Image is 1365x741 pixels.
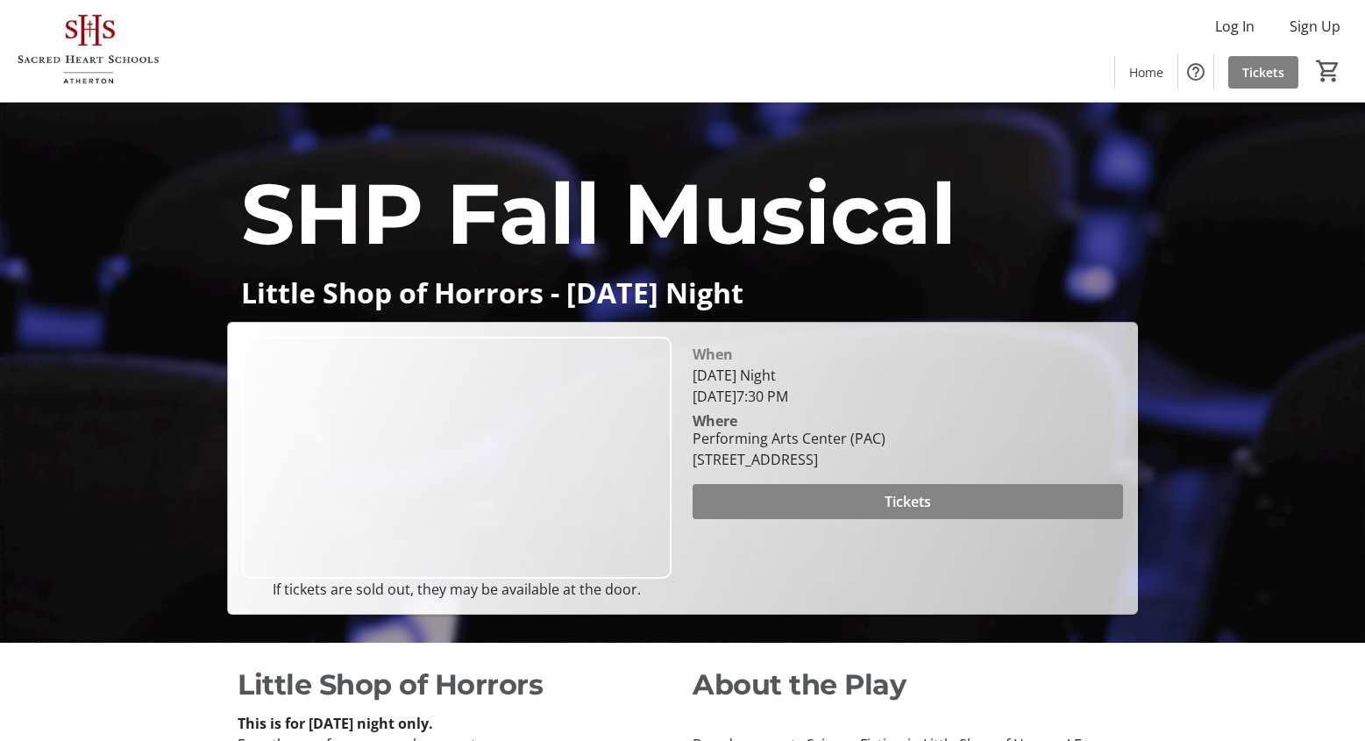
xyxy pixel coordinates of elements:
button: Log In [1201,12,1269,40]
button: Tickets [693,484,1122,519]
a: Tickets [1228,56,1298,89]
div: When [693,344,733,365]
span: Tickets [1242,63,1284,82]
div: Performing Arts Center (PAC) [693,428,885,449]
button: Help [1178,54,1213,89]
a: Home [1115,56,1177,89]
p: If tickets are sold out, they may be available at the door. [242,579,672,600]
img: Sacred Heart Schools, Atherton's Logo [11,7,167,95]
strong: This is for [DATE] night only. [238,714,433,733]
div: [DATE] Night [DATE]7:30 PM [693,365,1122,407]
button: Cart [1312,55,1344,87]
span: Tickets [885,491,931,512]
span: Log In [1215,16,1255,37]
div: [STREET_ADDRESS] [693,449,885,470]
button: Sign Up [1276,12,1354,40]
p: Little Shop of Horrors - [DATE] Night [241,277,1123,308]
img: Campaign CTA Media Photo [242,337,672,579]
div: Where [693,414,737,428]
p: About the Play [693,664,1127,706]
span: SHP Fall Musical [241,162,956,265]
span: Home [1129,63,1163,82]
span: Sign Up [1290,16,1340,37]
p: Little Shop of Horrors [238,664,672,706]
